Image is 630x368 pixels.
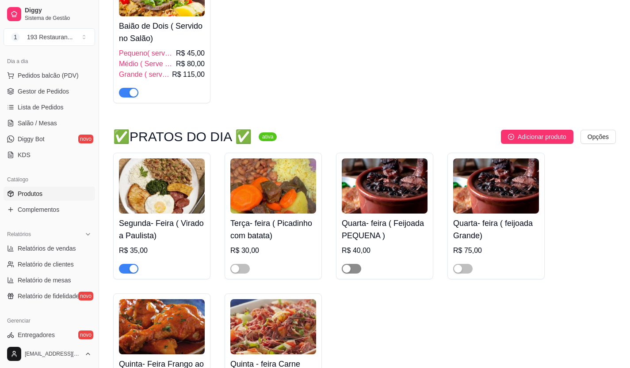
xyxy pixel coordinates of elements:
[230,158,316,214] img: product-image
[18,135,45,143] span: Diggy Bot
[18,119,57,128] span: Salão / Mesas
[18,87,69,96] span: Gestor de Pedidos
[27,33,73,41] div: 193 Restauran ...
[4,132,95,146] a: Diggy Botnovo
[4,328,95,342] a: Entregadoresnovo
[518,132,566,142] span: Adicionar produto
[4,257,95,271] a: Relatório de clientes
[342,158,428,214] img: product-image
[342,217,428,242] h4: Quarta- feira ( Feijoada PEQUENA )
[119,59,174,69] span: Médio ( Serve 2 pessoas )
[25,15,92,22] span: Sistema de Gestão
[4,273,95,287] a: Relatório de mesas
[501,130,573,144] button: Adicionar produto
[176,48,205,59] span: R$ 45,00
[4,148,95,162] a: KDS
[18,330,55,339] span: Entregadores
[18,260,74,269] span: Relatório de clientes
[25,350,81,357] span: [EMAIL_ADDRESS][DOMAIN_NAME]
[4,28,95,46] button: Select a team
[18,71,79,80] span: Pedidos balcão (PDV)
[119,299,205,354] img: product-image
[18,189,42,198] span: Produtos
[18,292,79,300] span: Relatório de fidelidade
[176,59,205,69] span: R$ 80,00
[230,217,316,242] h4: Terça- feira ( Picadinho com batata)
[119,20,205,45] h4: Baião de Dois ( Servido no Salão)
[230,245,316,256] div: R$ 30,00
[18,103,64,112] span: Lista de Pedidos
[18,150,31,159] span: KDS
[11,33,20,41] span: 1
[4,54,95,68] div: Dia a dia
[18,244,76,253] span: Relatórios de vendas
[18,276,71,285] span: Relatório de mesas
[4,241,95,255] a: Relatórios de vendas
[4,100,95,114] a: Lista de Pedidos
[588,132,609,142] span: Opções
[119,245,205,256] div: R$ 35,00
[4,187,95,201] a: Produtos
[508,134,514,140] span: plus-circle
[119,217,205,242] h4: Segunda- Feira ( Virado a Paulista)
[4,314,95,328] div: Gerenciar
[4,68,95,83] button: Pedidos balcão (PDV)
[453,245,539,256] div: R$ 75,00
[453,217,539,242] h4: Quarta- feira ( feijoada Grande)
[119,69,170,80] span: Grande ( serve 3 pessoas)
[580,130,616,144] button: Opções
[4,343,95,364] button: [EMAIL_ADDRESS][DOMAIN_NAME]
[4,116,95,130] a: Salão / Mesas
[4,173,95,187] div: Catálogo
[4,203,95,217] a: Complementos
[172,69,205,80] span: R$ 115,00
[119,158,205,214] img: product-image
[453,158,539,214] img: product-image
[113,131,252,142] h3: ✅PRATOS DO DIA ✅
[342,245,428,256] div: R$ 40,00
[25,7,92,15] span: Diggy
[4,4,95,25] a: DiggySistema de Gestão
[230,299,316,354] img: product-image
[4,84,95,98] a: Gestor de Pedidos
[119,48,174,59] span: Pequeno( serve 1pessoa )
[259,132,277,141] sup: ativa
[4,289,95,303] a: Relatório de fidelidadenovo
[7,231,31,238] span: Relatórios
[18,205,59,214] span: Complementos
